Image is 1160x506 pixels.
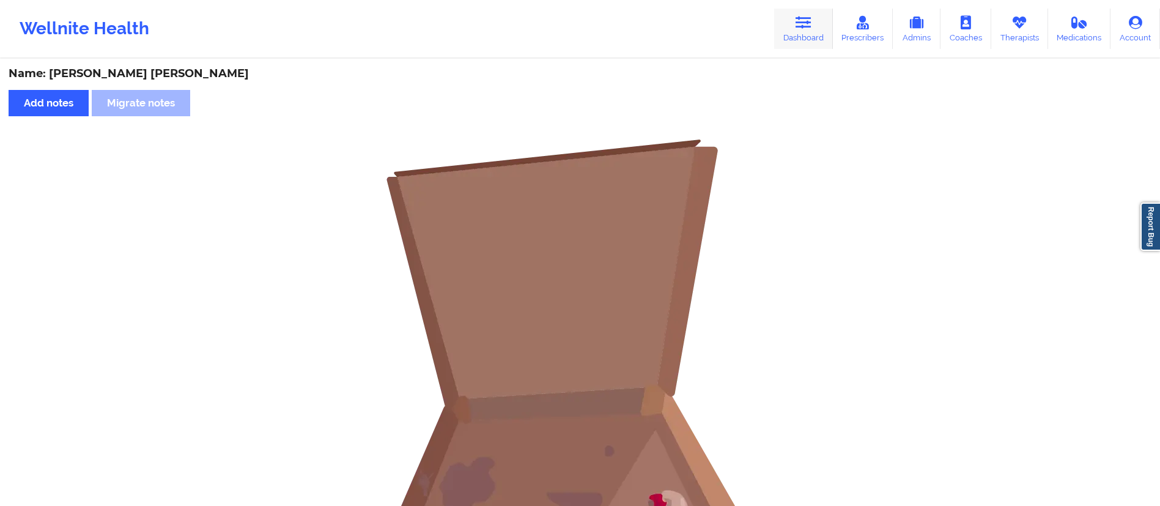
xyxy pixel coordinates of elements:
a: Account [1110,9,1160,49]
a: Medications [1048,9,1111,49]
button: Add notes [9,90,89,116]
div: Name: [PERSON_NAME] [PERSON_NAME] [9,67,1151,81]
a: Report Bug [1140,203,1160,251]
a: Admins [893,9,940,49]
a: Therapists [991,9,1048,49]
a: Dashboard [774,9,833,49]
a: Coaches [940,9,991,49]
a: Prescribers [833,9,893,49]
